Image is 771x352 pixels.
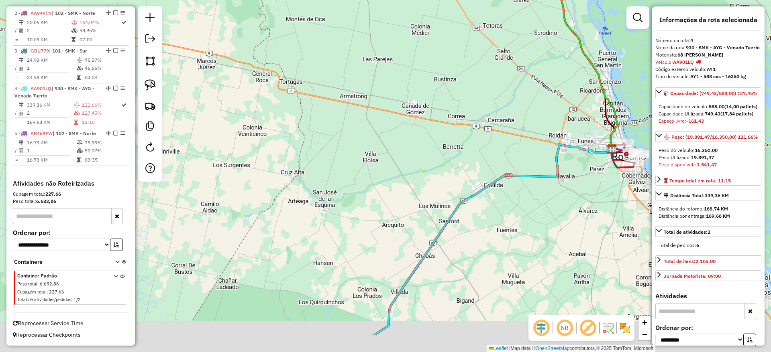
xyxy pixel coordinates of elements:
strong: AY1 [707,66,716,72]
td: 339,36 KM [27,101,73,109]
td: / [14,64,18,72]
a: Nova sessão e pesquisa [142,10,158,28]
a: OpenStreetMap [536,346,570,351]
i: Rota otimizada [122,103,126,107]
label: Ordenar por: [655,323,761,332]
strong: 749,43 [705,111,720,117]
span: + [642,317,647,327]
div: Código externo veículo: [655,66,761,73]
span: Containers [14,258,105,266]
td: 03:24 [84,73,125,81]
td: 98,95% [79,26,121,34]
i: Distância Total [19,103,24,107]
i: Tempo total em rota [71,37,75,42]
div: Capacidade Utilizada: [659,110,758,117]
strong: AY1 - 588 cxs - 16350 kg [690,73,746,79]
i: Tipo do veículo ou veículo exclusivo violado [696,60,701,65]
i: Total de Atividades [19,111,24,115]
div: Capacidade do veículo: [659,103,758,110]
a: Exibir filtros [630,10,646,26]
div: Map data © contributors,© 2025 TomTom, Microsoft [487,345,655,352]
strong: 169,68 KM [706,213,730,219]
td: 20,06 KM [27,18,71,26]
span: Cubagem total [17,289,47,295]
i: Distância Total [19,140,24,145]
td: 10,03 KM [27,36,71,44]
span: Container Padrão [17,272,104,279]
i: Rota otimizada [122,20,126,25]
span: Reprocessar Service Time [13,320,84,327]
a: Exportar sessão [142,31,158,49]
strong: 6.632,86 [36,198,56,204]
span: Reprocessar Checkpoints [13,331,81,338]
span: | 930 - SMK - AYG - Venado Tuerto [14,85,94,99]
td: 16,73 KM [27,139,76,147]
strong: 6 [696,242,699,248]
td: 03:35 [84,156,125,164]
img: Criar rota [145,100,156,111]
i: Total de Atividades [19,28,24,33]
div: Veículo: [655,59,761,66]
td: 169,68 KM [27,118,73,126]
i: Distância Total [19,58,24,63]
span: 227,66 [49,289,64,295]
span: 3 - [14,48,87,54]
strong: -161,43 [686,118,704,124]
strong: 4 [690,37,693,43]
a: Distância Total:339,36 KM [655,190,761,200]
div: Total de itens: [664,258,716,265]
div: Distância Total:339,36 KM [655,202,761,223]
span: | 101 - SMK - Sur [49,48,87,54]
span: 5 - [14,130,96,136]
strong: 68 [PERSON_NAME] [677,52,723,58]
strong: (17,84 pallets) [720,111,753,117]
div: Número da rota: [655,37,761,44]
img: SAZ AR Rosario I SMK [607,144,617,154]
img: Fluxo de ruas [602,322,614,334]
a: Tempo total em rota: 11:15 [655,175,761,186]
td: / [14,109,18,117]
i: % de utilização da cubagem [74,111,80,115]
a: Jornada Motorista: 09:00 [655,270,761,281]
div: Capacidade: (749,43/588,00) 127,45% [655,100,761,128]
strong: 588,00 [709,103,724,109]
i: Total de Atividades [19,66,24,71]
td: 127,45% [82,109,121,117]
div: Espaço livre: [659,117,758,125]
em: Opções [120,86,125,91]
em: Finalizar rota [113,86,118,91]
strong: 168,74 KM [704,206,728,212]
span: : [71,297,72,302]
span: Capacidade: (749,43/588,00) 127,45% [670,90,758,96]
div: Atividade não roteirizada - LA GALLEGA SUPERMERCADOS S.A. [629,150,649,158]
a: Total de atividades:2 [655,226,761,237]
i: % de utilização da cubagem [77,148,83,153]
em: Finalizar rota [113,10,118,15]
td: 1 [27,64,76,72]
a: Zoom in [638,316,651,328]
strong: 227,66 [45,191,61,197]
span: Total de atividades/pedidos [17,297,71,302]
div: Motorista: [655,51,761,59]
em: Alterar sequência das rotas [106,48,111,53]
td: 07:00 [79,36,121,44]
i: % de utilização do peso [77,58,83,63]
a: Peso: (19.891,47/16.350,00) 121,66% [655,131,761,142]
td: = [14,118,18,126]
em: Opções [120,131,125,136]
span: AA901LQ [31,85,51,91]
strong: 930 - SMK - AYG - Venado Tuerto [686,45,760,51]
button: Ordem crescente [743,334,756,346]
td: 121,66% [82,101,121,109]
em: Alterar sequência das rotas [106,131,111,136]
td: 75,35% [84,139,125,147]
td: / [14,26,18,34]
h4: Atividades não Roteirizadas [13,180,128,187]
em: Finalizar rota [113,48,118,53]
td: 46,66% [84,64,125,72]
strong: 16.350,00 [695,147,718,153]
span: Peso total [17,281,37,287]
a: Total de itens:2.105,00 [655,255,761,266]
span: 6.632,86 [40,281,59,287]
td: = [14,36,18,44]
